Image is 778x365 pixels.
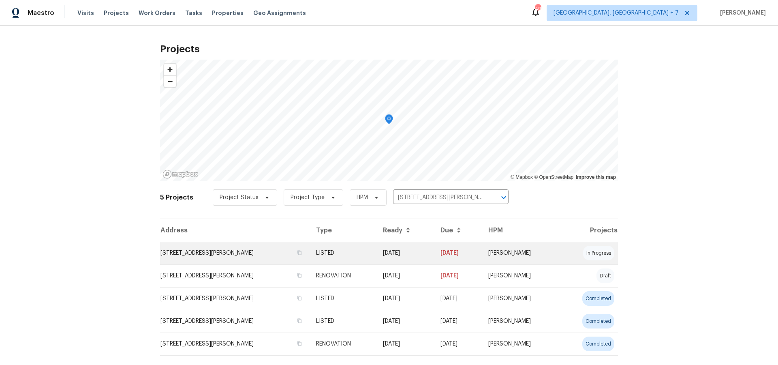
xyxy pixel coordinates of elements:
td: [PERSON_NAME] [482,333,559,355]
th: Due [434,219,482,242]
span: Zoom out [164,76,176,87]
td: [DATE] [434,333,482,355]
span: Project Type [291,193,325,202]
td: [DATE] [376,242,434,264]
td: [PERSON_NAME] [482,242,559,264]
div: completed [582,337,614,351]
button: Copy Address [296,272,303,279]
td: [STREET_ADDRESS][PERSON_NAME] [160,333,310,355]
button: Zoom in [164,64,176,75]
div: Map marker [385,114,393,127]
th: HPM [482,219,559,242]
td: [PERSON_NAME] [482,287,559,310]
span: Project Status [220,193,259,202]
span: Maestro [28,9,54,17]
canvas: Map [160,60,618,181]
th: Ready [376,219,434,242]
div: draft [596,268,614,283]
td: [DATE] [434,242,482,264]
td: [DATE] [434,287,482,310]
td: [PERSON_NAME] [482,310,559,333]
td: [DATE] [434,310,482,333]
span: Geo Assignments [253,9,306,17]
div: 49 [535,5,541,13]
span: Tasks [185,10,202,16]
div: completed [582,314,614,328]
h2: 5 Projects [160,193,193,202]
td: [DATE] [376,287,434,310]
th: Projects [559,219,618,242]
td: Acq COE 2025-06-10T00:00:00.000Z [376,264,434,287]
button: Zoom out [164,75,176,87]
td: LISTED [310,310,376,333]
button: Copy Address [296,317,303,324]
span: Visits [77,9,94,17]
span: Work Orders [139,9,175,17]
span: [GEOGRAPHIC_DATA], [GEOGRAPHIC_DATA] + 7 [554,9,679,17]
span: Projects [104,9,129,17]
span: Properties [212,9,244,17]
td: RENOVATION [310,333,376,355]
div: in progress [583,246,614,260]
a: Mapbox homepage [162,170,198,179]
td: Acq COE 2025-06-10T00:00:00.000Z [376,333,434,355]
button: Copy Address [296,294,303,302]
td: [DATE] [434,264,482,287]
td: LISTED [310,287,376,310]
span: HPM [357,193,368,202]
td: [STREET_ADDRESS][PERSON_NAME] [160,242,310,264]
div: completed [582,291,614,306]
button: Copy Address [296,249,303,256]
h2: Projects [160,45,618,53]
button: Open [498,192,509,203]
span: [PERSON_NAME] [717,9,766,17]
td: [DATE] [376,310,434,333]
td: [STREET_ADDRESS][PERSON_NAME] [160,310,310,333]
a: Mapbox [511,174,533,180]
td: [PERSON_NAME] [482,264,559,287]
a: Improve this map [576,174,616,180]
th: Address [160,219,310,242]
th: Type [310,219,376,242]
td: [STREET_ADDRESS][PERSON_NAME] [160,264,310,287]
button: Copy Address [296,340,303,347]
a: OpenStreetMap [534,174,573,180]
td: [STREET_ADDRESS][PERSON_NAME] [160,287,310,310]
input: Search projects [393,191,486,204]
td: LISTED [310,242,376,264]
td: RENOVATION [310,264,376,287]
